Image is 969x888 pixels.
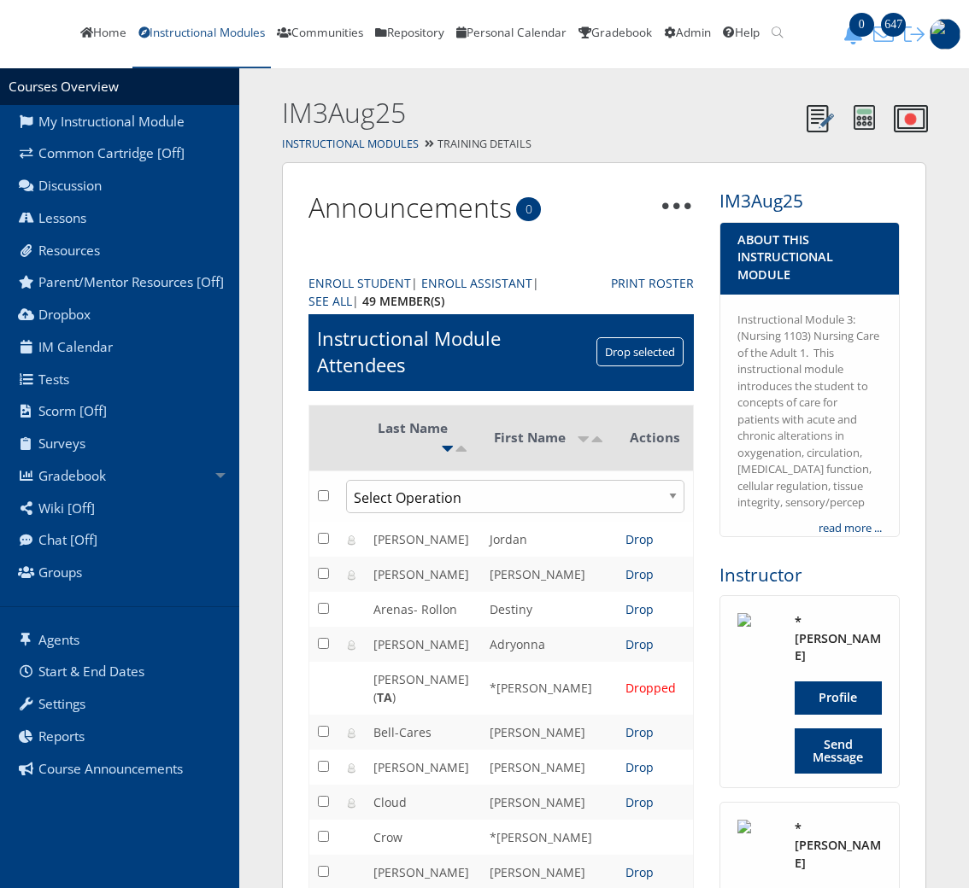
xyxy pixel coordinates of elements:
[625,864,654,880] a: Drop
[516,197,541,221] span: 0
[737,820,768,833] img: 2236_125_125.png
[481,785,617,820] td: [PERSON_NAME]
[868,24,899,44] button: 647
[868,24,899,42] a: 647
[719,563,900,587] h3: Instructor
[481,715,617,750] td: [PERSON_NAME]
[365,715,481,750] td: Bell-Cares
[617,405,694,470] th: Actions
[377,689,392,705] b: TA
[577,436,590,442] img: asc.png
[481,405,617,470] th: First Name
[481,592,617,627] td: Destiny
[625,759,654,775] a: Drop
[930,19,960,50] img: 1943_125_125.jpg
[894,105,928,132] img: Record Video Note
[365,785,481,820] td: Cloud
[308,292,352,310] a: See All
[596,337,684,367] input: Drop selected
[737,613,768,627] img: 10000905_125_125.png
[481,627,617,662] td: Adryonna
[365,592,481,627] td: Arenas- Rollon
[282,137,419,151] a: Instructional Modules
[455,446,468,452] img: desc.png
[625,794,654,810] a: Drop
[365,662,481,715] td: [PERSON_NAME] ( )
[737,231,882,283] h4: About This Instructional Module
[365,820,481,855] td: Crow
[481,820,617,855] td: *[PERSON_NAME]
[625,601,654,617] a: Drop
[365,627,481,662] td: [PERSON_NAME]
[308,189,512,225] a: Announcements0
[625,566,654,582] a: Drop
[719,189,900,213] h3: IM3Aug25
[590,436,604,442] img: desc.png
[421,274,532,292] a: Enroll Assistant
[308,274,585,310] div: | | |
[625,636,654,652] a: Drop
[9,78,119,96] a: Courses Overview
[737,312,882,511] div: Instructional Module 3: (Nursing 1103) Nursing Care of the Adult 1. This instructional module int...
[795,820,882,871] h4: *[PERSON_NAME]
[881,13,906,37] span: 647
[308,274,411,292] a: Enroll Student
[441,446,455,452] img: asc_active.png
[481,662,617,715] td: *[PERSON_NAME]
[795,728,882,774] a: Send Message
[849,13,874,37] span: 0
[611,274,694,292] a: Print Roster
[625,531,654,547] a: Drop
[365,557,481,592] td: [PERSON_NAME]
[239,132,969,157] div: Training Details
[795,613,882,664] h4: *[PERSON_NAME]
[854,105,875,130] img: Calculator
[837,24,868,44] button: 0
[625,724,654,740] a: Drop
[795,681,882,715] a: Profile
[365,522,481,557] td: [PERSON_NAME]
[807,105,834,132] img: Notes
[481,522,617,557] td: Jordan
[819,520,882,537] a: read more ...
[837,24,868,42] a: 0
[365,405,481,470] th: Last Name
[365,750,481,785] td: [PERSON_NAME]
[282,94,797,132] h2: IM3Aug25
[481,557,617,592] td: [PERSON_NAME]
[481,750,617,785] td: [PERSON_NAME]
[625,679,684,697] div: Dropped
[317,325,578,378] h1: Instructional Module Attendees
